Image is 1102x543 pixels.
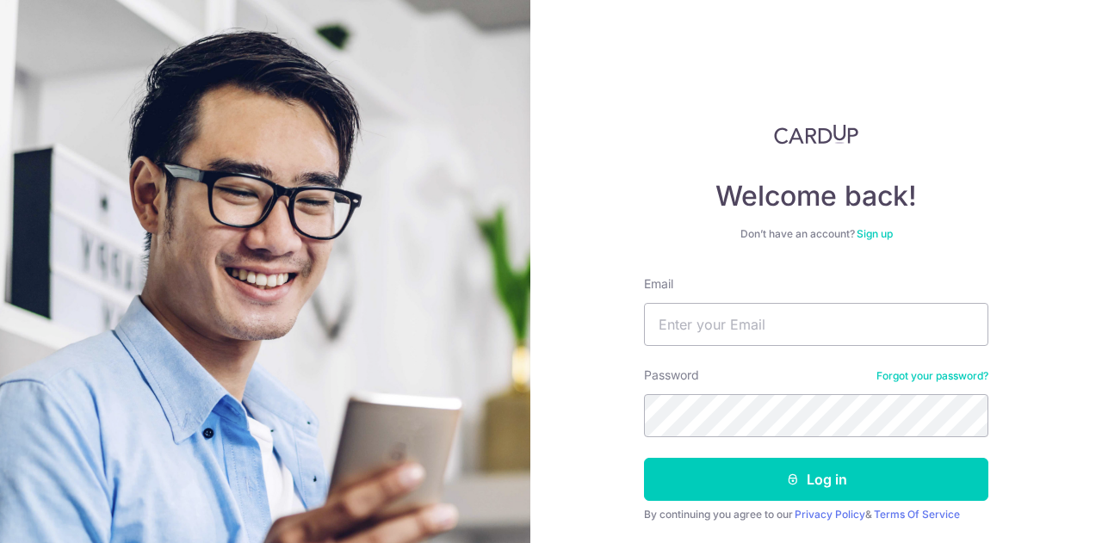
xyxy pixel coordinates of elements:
[644,458,988,501] button: Log in
[774,124,858,145] img: CardUp Logo
[644,508,988,521] div: By continuing you agree to our &
[644,367,699,384] label: Password
[644,303,988,346] input: Enter your Email
[874,508,960,521] a: Terms Of Service
[857,227,893,240] a: Sign up
[644,179,988,213] h4: Welcome back!
[644,275,673,293] label: Email
[644,227,988,241] div: Don’t have an account?
[876,369,988,383] a: Forgot your password?
[795,508,865,521] a: Privacy Policy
